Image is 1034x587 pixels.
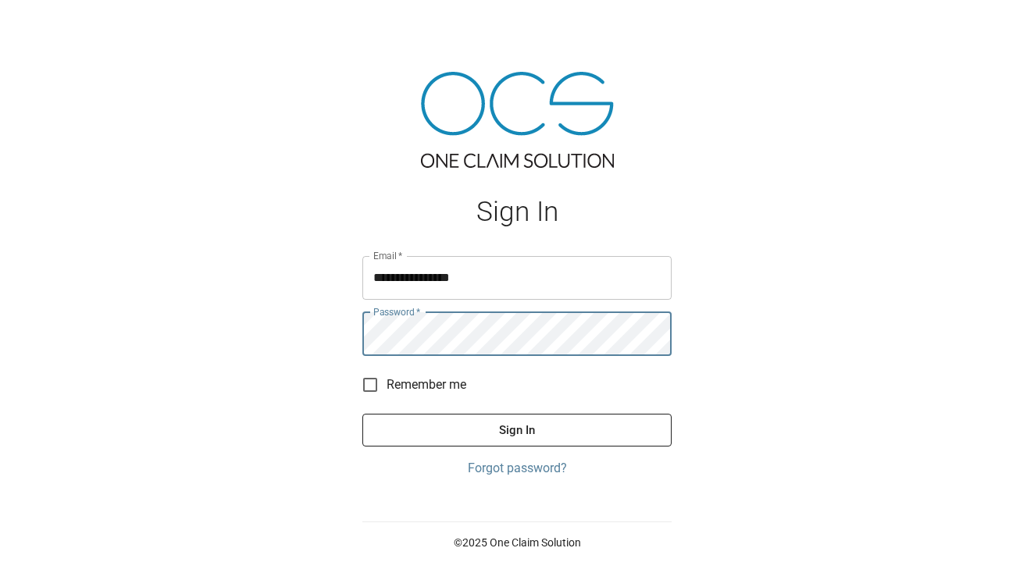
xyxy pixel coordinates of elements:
a: Forgot password? [362,459,672,478]
label: Password [373,305,420,318]
label: Email [373,249,403,262]
span: Remember me [387,375,466,394]
p: © 2025 One Claim Solution [362,535,672,550]
img: ocs-logo-tra.png [421,72,614,168]
h1: Sign In [362,196,672,228]
img: ocs-logo-white-transparent.png [19,9,81,41]
button: Sign In [362,414,672,446]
